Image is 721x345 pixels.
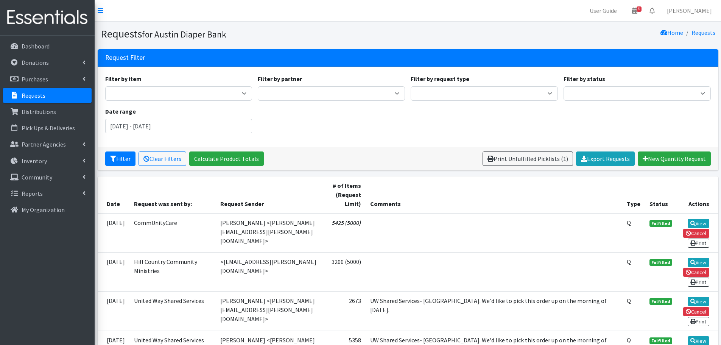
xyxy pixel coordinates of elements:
a: Purchases [3,72,92,87]
h1: Requests [101,27,405,41]
label: Filter by partner [258,74,302,83]
span: Fulfilled [649,337,672,344]
span: Fulfilled [649,298,672,305]
th: Actions [677,176,718,213]
input: January 1, 2011 - December 31, 2011 [105,119,252,133]
td: 5425 (5000) [325,213,366,253]
a: New Quantity Request [638,151,711,166]
td: [PERSON_NAME] <[PERSON_NAME][EMAIL_ADDRESS][PERSON_NAME][DOMAIN_NAME]> [216,213,325,253]
th: Type [622,176,645,213]
abbr: Quantity [627,258,631,265]
abbr: Quantity [627,219,631,226]
a: Inventory [3,153,92,169]
a: [PERSON_NAME] [661,3,718,18]
td: [DATE] [98,213,129,253]
a: Distributions [3,104,92,119]
td: [DATE] [98,252,129,291]
a: Requests [691,29,715,36]
label: Filter by item [105,74,142,83]
th: Request was sent by: [129,176,216,213]
p: Purchases [22,75,48,83]
span: Fulfilled [649,259,672,266]
a: Calculate Product Totals [189,151,264,166]
a: Clear Filters [139,151,186,166]
td: [PERSON_NAME] <[PERSON_NAME][EMAIL_ADDRESS][PERSON_NAME][DOMAIN_NAME]> [216,292,325,331]
th: Date [98,176,129,213]
span: Fulfilled [649,220,672,227]
img: HumanEssentials [3,5,92,30]
label: Date range [105,107,136,116]
td: 3200 (5000) [325,252,366,291]
a: Home [660,29,683,36]
td: United Way Shared Services [129,292,216,331]
td: <[EMAIL_ADDRESS][PERSON_NAME][DOMAIN_NAME]> [216,252,325,291]
p: Reports [22,190,43,197]
button: Filter [105,151,135,166]
td: Hill Country Community Ministries [129,252,216,291]
a: Cancel [683,307,709,316]
label: Filter by status [564,74,605,83]
p: Distributions [22,108,56,116]
p: Requests [22,92,45,99]
a: View [688,219,709,228]
a: Cancel [683,229,709,238]
h3: Request Filter [105,54,145,62]
a: Partner Agencies [3,137,92,152]
a: My Organization [3,202,92,217]
p: Donations [22,59,49,66]
td: [DATE] [98,292,129,331]
label: Filter by request type [411,74,469,83]
a: User Guide [584,3,623,18]
a: Requests [3,88,92,103]
td: 2673 [325,292,366,331]
small: for Austin Diaper Bank [142,29,226,40]
a: Reports [3,186,92,201]
a: 6 [626,3,643,18]
a: Pick Ups & Deliveries [3,120,92,136]
th: # of Items (Request Limit) [325,176,366,213]
a: Cancel [683,268,709,277]
p: Dashboard [22,42,50,50]
p: My Organization [22,206,65,214]
td: UW Shared Services- [GEOGRAPHIC_DATA]. We'd like to pick this order up on the morning of [DATE]. [366,292,623,331]
p: Community [22,173,52,181]
p: Inventory [22,157,47,165]
th: Request Sender [216,176,325,213]
a: View [688,258,709,267]
a: Print [688,239,709,248]
a: Community [3,170,92,185]
td: CommUnityCare [129,213,216,253]
a: Print Unfulfilled Picklists (1) [483,151,573,166]
p: Pick Ups & Deliveries [22,124,75,132]
abbr: Quantity [627,336,631,344]
a: Print [688,278,709,287]
abbr: Quantity [627,297,631,304]
p: Partner Agencies [22,140,66,148]
a: View [688,297,709,306]
a: Export Requests [576,151,635,166]
th: Status [645,176,677,213]
span: 6 [637,6,642,12]
a: Print [688,317,709,326]
a: Dashboard [3,39,92,54]
th: Comments [366,176,623,213]
a: Donations [3,55,92,70]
